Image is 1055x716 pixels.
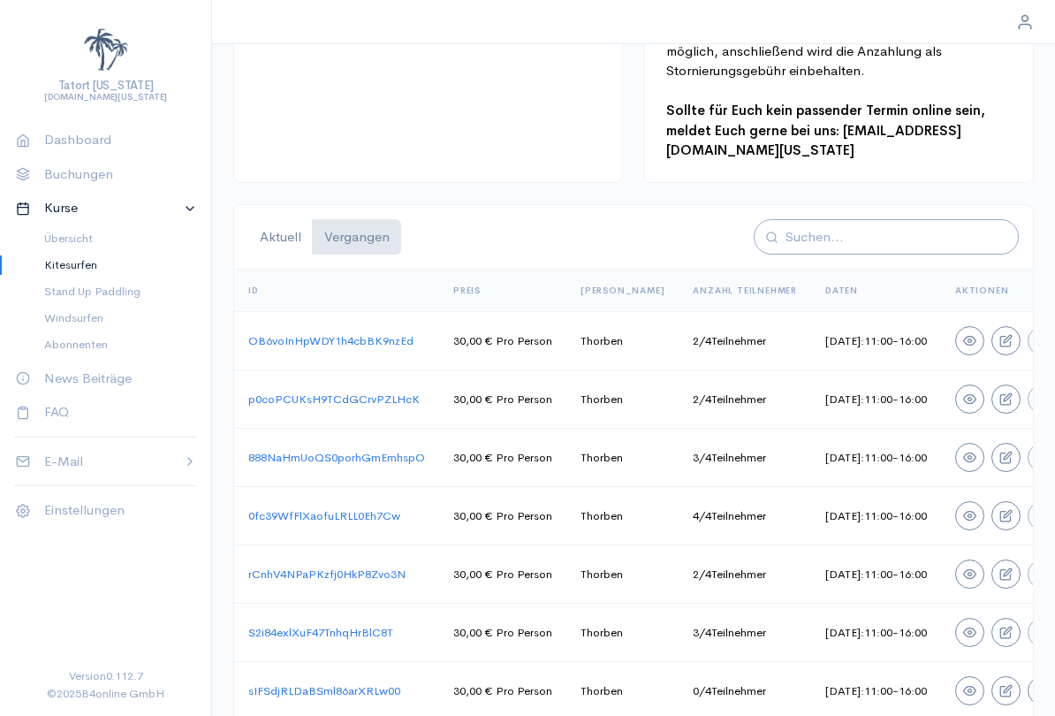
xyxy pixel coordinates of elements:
td: [DATE] : 11:00 - 16:00 [811,370,941,429]
a: S2i84exlXuF47TnhqHrBlC8T [248,625,393,640]
td: [DATE] : 11:00 - 16:00 [811,487,941,545]
td: Thorben [566,312,679,370]
td: 2 / 4 Teilnehmer [679,370,811,429]
span: Kitesurfen [44,256,183,274]
p: News Beiträge [44,369,183,389]
td: 3 / 4 Teilnehmer [679,604,811,662]
span: Stand Up Paddling [44,283,183,301]
img: Test [84,28,128,72]
button: Aktuell [248,219,313,255]
p: Buchungen [44,164,183,185]
input: Suchen... [786,227,1000,248]
td: [DATE] : 11:00 - 16:00 [811,604,941,662]
a: rCnhV4NPaPKzfj0HkP8Zvo3N [248,567,406,582]
td: Thorben [566,545,679,604]
td: Thorben [566,370,679,429]
th: ID [234,270,439,312]
td: 30,00 € Pro Person [439,487,566,545]
td: Thorben [566,604,679,662]
a: p0coPCUKsH9TCdGCrvPZLHcK [248,392,420,407]
p: Dashboard [44,130,183,150]
td: 4 / 4 Teilnehmer [679,487,811,545]
th: Preis [439,270,566,312]
span: Aktuell [260,227,301,248]
a: 888NaHmUoQS0porhGmEmhspO [248,450,425,465]
a: 0fc39WfFlXaofuLRLL0Eh7Cw [248,508,400,523]
p: Kurse [44,198,169,218]
th: Daten [811,270,941,312]
td: 30,00 € Pro Person [439,429,566,487]
td: 30,00 € Pro Person [439,604,566,662]
a: OB6voInHpWDY1h4cbBK9nzEd [248,333,414,348]
button: Vergangen [313,219,401,255]
td: 30,00 € Pro Person [439,545,566,604]
span: © 2025 B4online GmbH [47,685,164,703]
h5: Tatort [US_STATE] [44,80,167,92]
span: Abonnenten [44,336,183,354]
p: E-Mail [44,452,169,472]
td: Thorben [566,429,679,487]
strong: Sollte für Euch kein passender Termin online sein, meldet Euch gerne bei uns: [EMAIL_ADDRESS][DOM... [666,102,985,158]
p: Einstellungen [44,500,183,521]
td: [DATE] : 11:00 - 16:00 [811,545,941,604]
td: Thorben [566,487,679,545]
td: 2 / 4 Teilnehmer [679,545,811,604]
td: [DATE] : 11:00 - 16:00 [811,429,941,487]
h6: [DOMAIN_NAME][US_STATE] [44,92,167,102]
a: sIFSdjRLDaBSml86arXRLw00 [248,683,400,698]
th: Anzahl Teilnehmer [679,270,811,312]
span: Vergangen [324,227,390,248]
span: Übersicht [44,230,183,248]
span: Windsurfen [44,309,183,327]
td: 30,00 € Pro Person [439,312,566,370]
p: FAQ [44,402,183,423]
span: Version 0.112.7 [69,667,143,685]
th: [PERSON_NAME] [566,270,679,312]
td: [DATE] : 11:00 - 16:00 [811,312,941,370]
td: 3 / 4 Teilnehmer [679,429,811,487]
td: 30,00 € Pro Person [439,370,566,429]
td: 2 / 4 Teilnehmer [679,312,811,370]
